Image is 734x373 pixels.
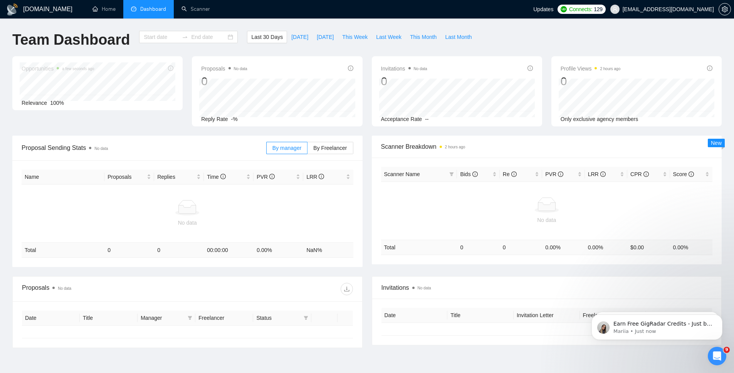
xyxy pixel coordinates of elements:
[561,6,567,12] img: upwork-logo.png
[220,174,226,179] span: info-circle
[272,145,301,151] span: By manager
[558,171,563,177] span: info-circle
[186,312,194,324] span: filter
[719,6,731,12] span: setting
[724,347,730,353] span: 9
[22,243,104,258] td: Total
[384,216,710,224] div: No data
[561,64,621,73] span: Profile Views
[144,33,179,41] input: Start date
[472,171,478,177] span: info-circle
[141,314,185,322] span: Manager
[306,174,324,180] span: LRR
[195,311,253,326] th: Freelancer
[256,314,300,322] span: Status
[304,316,308,320] span: filter
[533,6,553,12] span: Updates
[291,33,308,41] span: [DATE]
[107,173,145,181] span: Proposals
[204,243,254,258] td: 00:00:00
[191,33,226,41] input: End date
[670,240,712,255] td: 0.00 %
[319,174,324,179] span: info-circle
[561,74,621,89] div: 0
[449,172,454,176] span: filter
[381,142,713,151] span: Scanner Breakdown
[719,6,731,12] a: setting
[673,171,694,177] span: Score
[317,33,334,41] span: [DATE]
[448,168,455,180] span: filter
[201,74,247,89] div: 0
[445,145,465,149] time: 2 hours ago
[381,116,422,122] span: Acceptance Rate
[372,31,406,43] button: Last Week
[342,33,368,41] span: This Week
[254,243,303,258] td: 0.00 %
[381,283,712,292] span: Invitations
[182,34,188,40] span: to
[542,240,585,255] td: 0.00 %
[201,116,228,122] span: Reply Rate
[594,5,602,13] span: 129
[643,171,649,177] span: info-circle
[457,240,499,255] td: 0
[414,67,427,71] span: No data
[689,171,694,177] span: info-circle
[410,33,437,41] span: This Month
[188,316,192,320] span: filter
[381,240,457,255] td: Total
[338,31,372,43] button: This Week
[94,146,108,151] span: No data
[22,283,187,295] div: Proposals
[711,140,722,146] span: New
[341,283,353,295] button: download
[22,170,104,185] th: Name
[600,67,620,71] time: 2 hours ago
[381,308,448,323] th: Date
[381,64,427,73] span: Invitations
[50,100,64,106] span: 100%
[6,3,18,16] img: logo
[234,67,247,71] span: No data
[22,311,80,326] th: Date
[503,171,517,177] span: Re
[719,3,731,15] button: setting
[313,145,347,151] span: By Freelancer
[269,174,275,179] span: info-circle
[585,240,627,255] td: 0.00 %
[707,66,712,71] span: info-circle
[58,286,71,291] span: No data
[425,116,428,122] span: --
[104,243,154,258] td: 0
[381,74,427,89] div: 0
[341,286,353,292] span: download
[181,6,210,12] a: searchScanner
[25,218,350,227] div: No data
[80,311,138,326] th: Title
[207,174,225,180] span: Time
[312,31,338,43] button: [DATE]
[511,171,517,177] span: info-circle
[561,116,638,122] span: Only exclusive agency members
[22,143,266,153] span: Proposal Sending Stats
[612,7,618,12] span: user
[406,31,441,43] button: This Month
[384,171,420,177] span: Scanner Name
[569,5,592,13] span: Connects:
[201,64,247,73] span: Proposals
[445,33,472,41] span: Last Month
[104,170,154,185] th: Proposals
[376,33,401,41] span: Last Week
[418,286,431,290] span: No data
[600,171,606,177] span: info-circle
[514,308,580,323] th: Invitation Letter
[545,171,563,177] span: PVR
[287,31,312,43] button: [DATE]
[154,170,204,185] th: Replies
[580,298,734,352] iframe: Intercom notifications message
[231,116,238,122] span: -%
